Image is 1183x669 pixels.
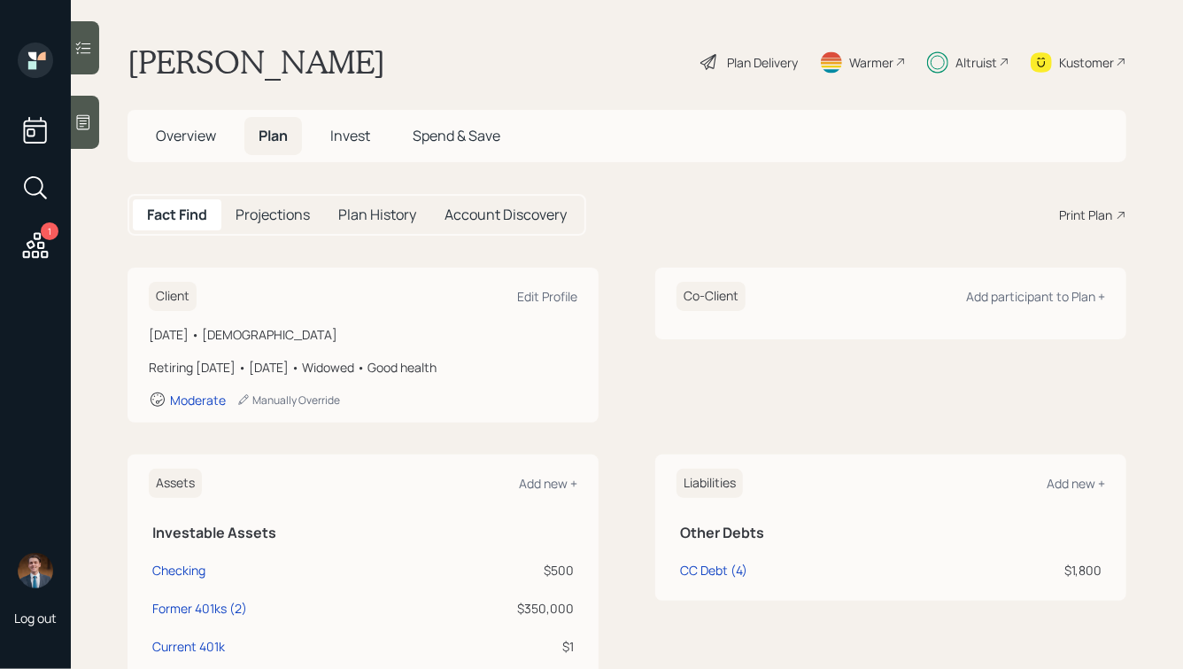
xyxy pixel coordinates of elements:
[18,553,53,588] img: hunter_neumayer.jpg
[677,282,746,311] h6: Co-Client
[236,206,310,223] h5: Projections
[432,599,574,618] div: $350,000
[128,43,385,82] h1: [PERSON_NAME]
[152,561,205,580] div: Checking
[152,525,574,541] h5: Investable Assets
[170,392,226,408] div: Moderate
[259,126,288,145] span: Plan
[519,475,577,492] div: Add new +
[147,206,207,223] h5: Fact Find
[149,358,577,377] div: Retiring [DATE] • [DATE] • Widowed • Good health
[14,610,57,626] div: Log out
[236,393,340,408] div: Manually Override
[1059,206,1112,224] div: Print Plan
[955,53,997,72] div: Altruist
[1059,53,1114,72] div: Kustomer
[517,288,577,305] div: Edit Profile
[149,282,197,311] h6: Client
[149,469,202,498] h6: Assets
[445,206,567,223] h5: Account Discovery
[432,561,574,580] div: $500
[727,53,798,72] div: Plan Delivery
[413,126,500,145] span: Spend & Save
[680,525,1102,541] h5: Other Debts
[680,561,747,580] div: CC Debt (4)
[338,206,416,223] h5: Plan History
[948,561,1102,580] div: $1,800
[966,288,1105,305] div: Add participant to Plan +
[156,126,216,145] span: Overview
[330,126,370,145] span: Invest
[41,222,58,240] div: 1
[152,637,225,656] div: Current 401k
[677,469,743,498] h6: Liabilities
[432,637,574,656] div: $1
[849,53,893,72] div: Warmer
[1047,475,1105,492] div: Add new +
[149,325,577,344] div: [DATE] • [DEMOGRAPHIC_DATA]
[152,599,247,618] div: Former 401ks (2)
